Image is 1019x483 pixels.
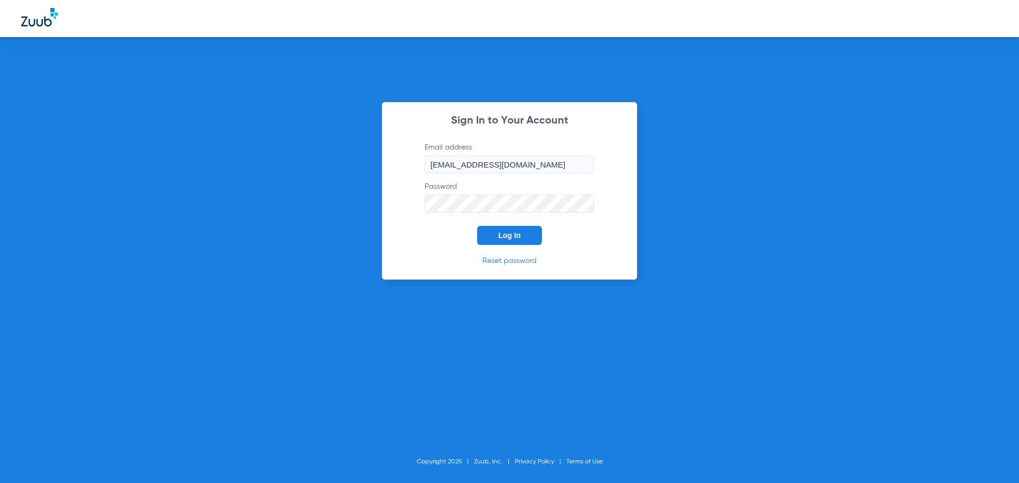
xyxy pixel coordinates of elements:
[482,257,537,265] a: Reset password
[409,116,610,126] h2: Sign In to Your Account
[498,231,521,240] span: Log In
[566,459,603,465] a: Terms of Use
[417,456,474,467] li: Copyright 2025
[425,155,594,173] input: Email address
[477,226,542,245] button: Log In
[966,432,1019,483] iframe: Chat Widget
[515,459,554,465] a: Privacy Policy
[474,456,515,467] li: Zuub, Inc.
[425,195,594,213] input: Password
[425,181,594,213] label: Password
[21,8,58,27] img: Zuub Logo
[425,142,594,173] label: Email address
